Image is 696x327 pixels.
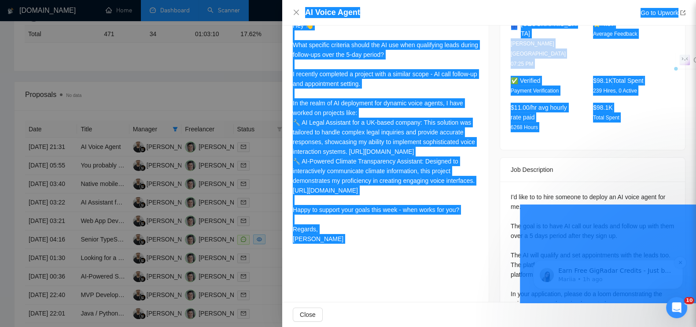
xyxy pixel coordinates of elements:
span: Average Feedback [593,31,637,37]
span: Close [300,310,316,320]
iframe: Intercom notifications message [520,204,696,303]
div: message notification from Mariia, 1h ago. Earn Free GigRadar Credits - Just by Sharing Your Story... [13,56,163,85]
button: Close [293,308,323,322]
span: ✅ Verified [511,77,541,84]
span: $11.00/hr avg hourly rate paid [511,104,567,121]
span: $98.1K [593,104,612,111]
div: Hey 👋 What specific criteria should the AI use when qualifying leads during follow-ups over the 5... [293,21,478,244]
span: Total Spent [593,115,619,121]
div: Job Description [511,158,674,182]
h4: AI Voice Agent [305,7,360,18]
span: 239 Hires, 0 Active [593,88,637,94]
iframe: Intercom live chat [666,297,687,318]
span: $98.1K Total Spent [593,77,643,84]
img: Profile image for Mariia [20,63,34,78]
span: 10 [684,297,694,304]
img: 🇬🇧 [511,24,517,30]
span: export [680,10,685,15]
div: I'd like to to hire someone to deploy an AI voice agent for me. The goal is to have AI call our l... [511,192,674,308]
span: 6268 Hours [511,124,538,130]
a: Go to Upworkexport [641,9,685,16]
span: close [293,9,300,16]
span: [PERSON_NAME][GEOGRAPHIC_DATA] 07:25 PM [511,41,566,67]
button: Dismiss notification [155,52,166,64]
button: Close [293,9,300,16]
span: [GEOGRAPHIC_DATA] [521,19,579,38]
p: Earn Free GigRadar Credits - Just by Sharing Your Story! 💬 Want more credits for sending proposal... [38,62,152,71]
span: Payment Verification [511,88,559,94]
p: Message from Mariia, sent 1h ago [38,71,152,79]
